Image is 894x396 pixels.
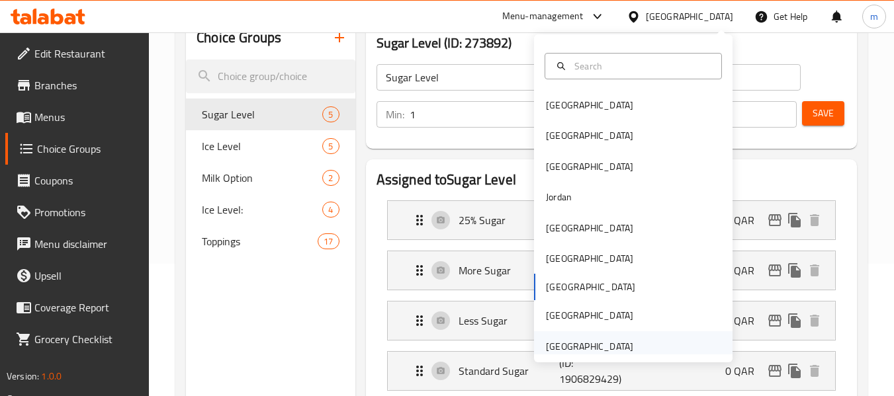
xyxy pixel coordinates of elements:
[765,361,785,381] button: edit
[388,352,835,390] div: Expand
[765,311,785,331] button: edit
[322,138,339,154] div: Choices
[5,101,150,133] a: Menus
[646,9,733,24] div: [GEOGRAPHIC_DATA]
[546,221,633,235] div: [GEOGRAPHIC_DATA]
[323,204,338,216] span: 4
[559,355,627,387] p: (ID: 1906829429)
[5,165,150,196] a: Coupons
[5,260,150,292] a: Upsell
[765,260,785,280] button: edit
[546,339,633,354] div: [GEOGRAPHIC_DATA]
[805,361,825,381] button: delete
[377,346,846,396] li: Expand
[186,194,355,225] div: Ice Level:4
[377,245,846,296] li: Expand
[5,38,150,69] a: Edit Restaurant
[202,233,318,249] span: Toppings
[5,228,150,260] a: Menu disclaimer
[186,130,355,162] div: Ice Level5
[202,106,322,122] span: Sugar Level
[5,69,150,101] a: Branches
[388,301,835,340] div: Expand
[186,59,355,93] input: search
[322,106,339,122] div: Choices
[546,251,633,266] div: [GEOGRAPHIC_DATA]
[34,46,139,61] span: Edit Restaurant
[186,225,355,257] div: Toppings17
[34,173,139,188] span: Coupons
[377,296,846,346] li: Expand
[37,141,139,157] span: Choice Groups
[459,363,560,379] p: Standard Sugar
[546,98,633,112] div: [GEOGRAPHIC_DATA]
[725,363,765,379] p: 0 QAR
[569,59,713,73] input: Search
[323,140,338,153] span: 5
[318,233,339,249] div: Choices
[377,170,846,190] h2: Assigned to Sugar Level
[5,133,150,165] a: Choice Groups
[41,368,62,385] span: 1.0.0
[546,308,633,323] div: [GEOGRAPHIC_DATA]
[725,313,765,329] p: 0 QAR
[870,9,878,24] span: m
[34,109,139,125] span: Menus
[502,9,584,24] div: Menu-management
[318,235,338,248] span: 17
[34,299,139,315] span: Coverage Report
[725,262,765,278] p: 0 QAR
[546,159,633,174] div: [GEOGRAPHIC_DATA]
[765,210,785,230] button: edit
[202,170,322,186] span: Milk Option
[34,77,139,93] span: Branches
[459,212,560,228] p: 25% Sugar
[386,106,404,122] p: Min:
[197,28,281,48] h2: Choice Groups
[785,260,805,280] button: duplicate
[785,210,805,230] button: duplicate
[5,323,150,355] a: Grocery Checklist
[805,210,825,230] button: delete
[805,311,825,331] button: delete
[186,162,355,194] div: Milk Option2
[202,138,322,154] span: Ice Level
[323,172,338,184] span: 2
[377,32,846,54] h3: Sugar Level (ID: 273892)
[388,251,835,290] div: Expand
[388,201,835,239] div: Expand
[7,368,39,385] span: Version:
[802,101,844,126] button: Save
[5,196,150,228] a: Promotions
[202,202,322,218] span: Ice Level:
[34,204,139,220] span: Promotions
[322,170,339,186] div: Choices
[546,128,633,143] div: [GEOGRAPHIC_DATA]
[186,99,355,130] div: Sugar Level5
[322,202,339,218] div: Choices
[785,361,805,381] button: duplicate
[725,212,765,228] p: 0 QAR
[5,292,150,323] a: Coverage Report
[34,236,139,252] span: Menu disclaimer
[459,262,560,278] p: More Sugar
[813,105,834,122] span: Save
[459,313,560,329] p: Less Sugar
[805,260,825,280] button: delete
[785,311,805,331] button: duplicate
[323,108,338,121] span: 5
[34,268,139,284] span: Upsell
[546,190,572,204] div: Jordan
[377,195,846,245] li: Expand
[34,331,139,347] span: Grocery Checklist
